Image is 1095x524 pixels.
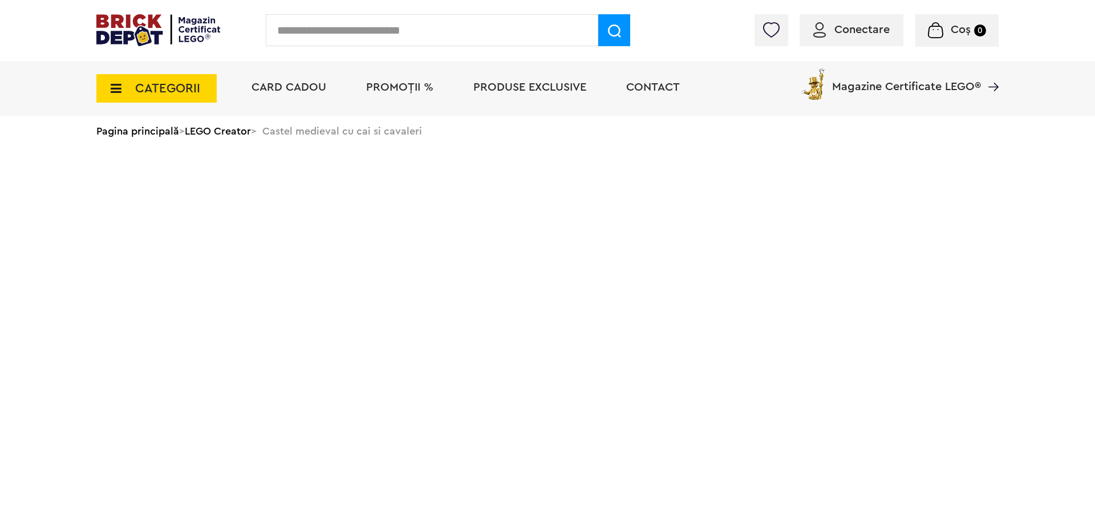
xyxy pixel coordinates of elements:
[626,82,680,93] a: Contact
[832,66,981,92] span: Magazine Certificate LEGO®
[96,126,179,136] a: Pagina principală
[981,66,999,78] a: Magazine Certificate LEGO®
[813,24,890,35] a: Conectare
[834,24,890,35] span: Conectare
[185,126,251,136] a: LEGO Creator
[366,82,433,93] a: PROMOȚII %
[96,116,999,146] div: > > Castel medieval cu cai si cavaleri
[135,82,200,95] span: CATEGORII
[252,82,326,93] a: Card Cadou
[951,24,971,35] span: Coș
[473,82,586,93] a: Produse exclusive
[974,25,986,36] small: 0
